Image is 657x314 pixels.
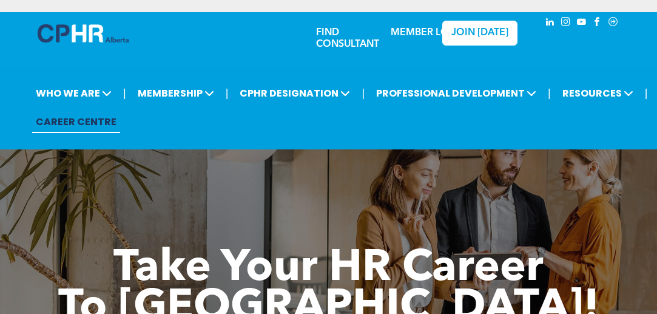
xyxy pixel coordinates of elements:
a: JOIN [DATE] [442,21,518,46]
span: RESOURCES [559,82,637,104]
img: A blue and white logo for cp alberta [38,24,129,43]
a: Social network [607,15,620,32]
a: facebook [591,15,604,32]
a: instagram [559,15,573,32]
a: MEMBER LOGIN [391,28,467,38]
li: | [362,81,365,106]
li: | [226,81,229,106]
span: PROFESSIONAL DEVELOPMENT [372,82,540,104]
a: FIND CONSULTANT [316,28,379,49]
a: linkedin [544,15,557,32]
a: youtube [575,15,588,32]
span: Take Your HR Career [113,247,544,291]
span: MEMBERSHIP [134,82,218,104]
span: CPHR DESIGNATION [236,82,354,104]
a: CAREER CENTRE [32,111,120,133]
span: WHO WE ARE [32,82,115,104]
li: | [123,81,126,106]
span: JOIN [DATE] [451,27,508,39]
li: | [645,81,648,106]
li: | [548,81,551,106]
